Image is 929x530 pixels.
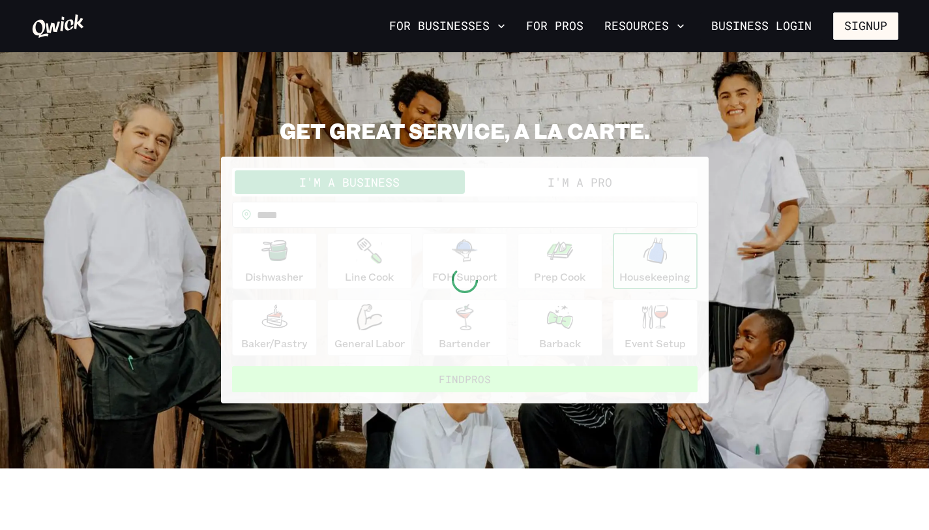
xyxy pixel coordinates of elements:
[221,117,709,144] h2: GET GREAT SERVICE, A LA CARTE.
[833,12,898,40] button: Signup
[521,15,589,37] a: For Pros
[599,15,690,37] button: Resources
[700,12,823,40] a: Business Login
[384,15,510,37] button: For Businesses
